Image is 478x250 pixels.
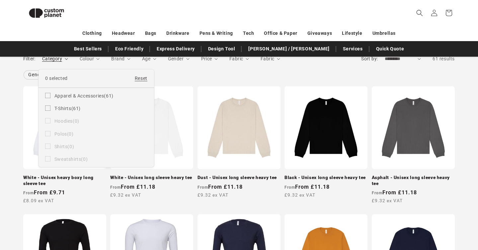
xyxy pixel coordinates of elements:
[42,55,68,62] summary: Category (0 selected)
[71,43,105,55] a: Best Sellers
[264,28,297,39] a: Office & Paper
[205,43,239,55] a: Design Tool
[54,106,71,111] span: T-Shirts
[372,28,396,39] a: Umbrellas
[412,6,427,20] summary: Search
[23,3,70,24] img: Custom Planet
[373,43,408,55] a: Quick Quote
[245,43,333,55] a: [PERSON_NAME] / [PERSON_NAME]
[145,28,156,39] a: Bags
[307,28,332,39] a: Giveaways
[364,178,478,250] iframe: Chat Widget
[243,28,254,39] a: Tech
[54,93,104,98] span: Apparel & Accessories
[199,28,233,39] a: Pens & Writing
[112,28,135,39] a: Headwear
[340,43,366,55] a: Services
[54,105,81,111] span: (61)
[166,28,189,39] a: Drinkware
[135,74,147,83] a: Reset
[45,76,68,81] span: 0 selected
[153,43,198,55] a: Express Delivery
[112,43,147,55] a: Eco Friendly
[342,28,362,39] a: Lifestyle
[54,93,114,99] span: (61)
[82,28,102,39] a: Clothing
